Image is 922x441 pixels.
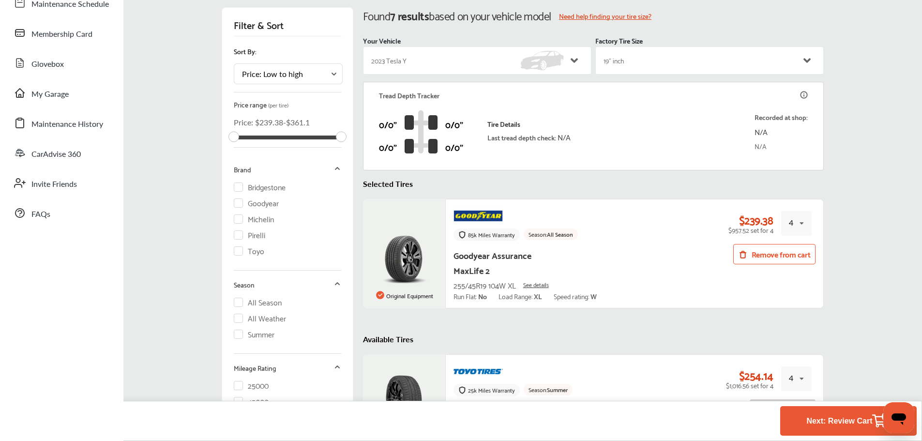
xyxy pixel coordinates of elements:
[445,117,463,132] p: 0/0"
[234,117,341,128] p: Price : $ 239.38 -$ 361.1
[487,120,571,128] p: Tire Details
[739,369,773,381] div: $254.14
[755,111,808,122] p: Recorded at shop:
[363,6,391,25] span: Found
[242,70,303,78] div: Price: Low to high
[31,28,92,41] span: Membership Card
[739,213,773,226] div: $239.38
[31,178,77,191] span: Invite Friends
[234,397,269,405] label: 45000
[789,372,793,383] div: 4
[429,6,551,25] span: based on your vehicle model
[31,88,69,101] span: My Garage
[379,91,439,99] p: Tread Depth Tracker
[405,110,438,153] img: tire_track_logo.b900bcbc.svg
[390,6,429,25] span: 7 results
[234,101,341,109] p: Price range
[379,117,397,132] p: 0/0"
[521,51,564,70] img: placeholder_car.fcab19be.svg
[363,334,824,345] p: Available Tires
[228,132,239,142] div: Accessibility label
[499,292,542,300] div: Load Range:
[234,364,276,372] p: Mileage Rating
[559,10,651,21] a: Need help finding your tire size?
[31,58,64,71] span: Glovebox
[234,330,275,338] label: Summer
[9,200,114,226] a: FAQs
[468,231,515,238] div: 85k Miles Warranty
[379,139,397,154] p: 0/0"
[529,384,547,395] span: Season:
[336,132,347,142] div: Accessibility label
[458,386,466,394] img: warranty-logo.58a969ef.svg
[604,57,624,64] span: 19" inch
[453,247,562,277] div: Goodyear Assurance MaxLife 2
[726,381,773,389] div: $1,016.56 set for 4
[9,110,114,136] a: Maintenance History
[547,384,568,395] span: Summer
[750,399,816,420] button: Add to cart
[523,279,549,289] span: See details
[547,229,573,239] span: All Season
[234,198,279,207] label: Goodyear
[468,387,515,394] div: 25k Miles Warranty
[234,166,251,173] p: Brand
[373,288,435,304] div: Original Equipment
[31,118,103,131] span: Maintenance History
[453,278,516,291] span: 255/45R19 104W XL
[453,363,503,380] img: 516a54f2104aa989bd0e0806a3dafa822e51394e.png
[458,231,466,239] img: warranty-logo.58a969ef.svg
[529,229,547,239] span: Season:
[234,281,255,289] p: Season
[234,46,341,57] p: Sort By:
[789,217,793,228] div: 4
[234,230,266,239] label: Pirelli
[9,140,114,166] a: CarAdvise 360
[234,298,282,306] label: All Season
[590,290,597,302] strong: W
[9,50,114,76] a: Glovebox
[381,235,426,283] img: goodyear_assurance_maxlife_2_4d5a11bbd8eabe8d9cd79845316e1a00.png
[234,314,287,322] label: All Weather
[234,19,341,36] p: Filter & Sort
[595,37,643,45] span: Factory Tire Size
[9,80,114,106] a: My Garage
[9,170,114,196] a: Invite Friends
[31,148,81,161] span: CarAdvise 360
[554,292,597,300] div: Speed rating:
[558,130,571,143] span: N/A
[31,208,50,221] span: FAQs
[234,182,286,191] label: Bridgestone
[883,402,914,433] iframe: Button to launch messaging window
[755,125,808,138] p: N/A
[478,290,487,302] strong: No
[9,20,114,46] a: Membership Card
[234,214,274,223] label: Michelin
[453,292,487,300] div: Run Flat:
[386,375,422,424] img: toyo_proxes_sport_2_5cb04f5195475dd0f8f08da933f908fc.jpg
[363,37,401,45] span: Your Vehicle
[234,246,265,255] label: Toyo
[882,412,890,421] span: 4
[445,139,463,154] p: 0/0"
[234,381,269,389] label: 25000
[534,290,542,302] strong: XL
[453,207,503,225] img: e00bf004c30903c6b98f2a0979aa16043eb2daf3.png
[371,57,407,64] span: 2023 Tesla Y
[733,244,816,264] button: Remove from cart
[523,281,549,288] a: See details
[363,178,824,189] p: Selected Tires
[803,412,893,430] button: Next: Review Cart4
[755,140,808,152] p: N/A
[780,406,917,436] a: Next: Review Cart4
[268,100,288,110] span: (per tire)
[487,130,571,143] p: Last tread depth check:
[728,226,773,234] div: $957.52 set for 4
